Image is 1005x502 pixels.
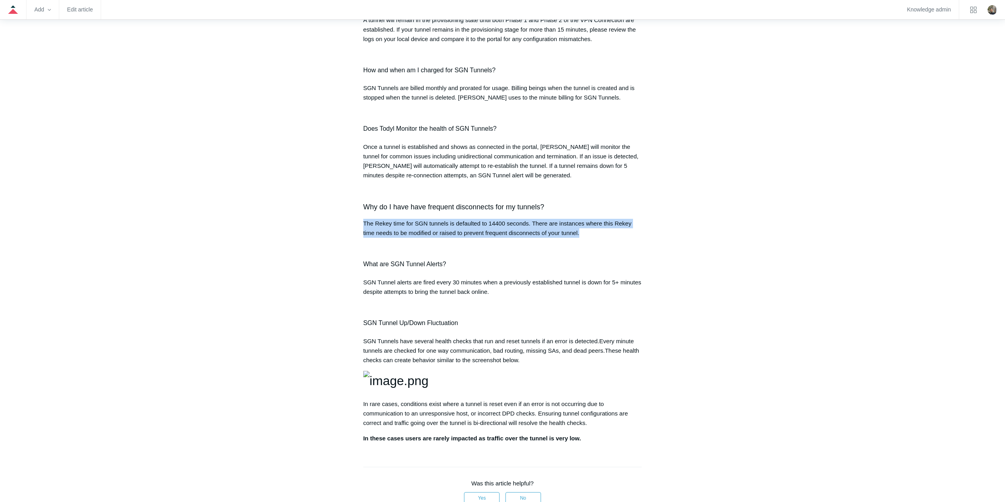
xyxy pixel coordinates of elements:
[363,347,639,363] span: These health checks can create behavior similar to the screenshot below.
[363,261,446,267] span: What are SGN Tunnel Alerts?
[363,400,628,426] span: In rare cases, conditions exist where a tunnel is reset even if an error is not occurring due to ...
[363,371,428,391] img: image.png
[363,219,642,238] p: The Rekey time for SGN tunnels is defaulted to 14400 seconds. There are instances where this Reke...
[472,480,534,487] span: Was this article helpful?
[363,338,599,344] span: SGN Tunnels have several health checks that run and reset tunnels if an error is detected.
[363,125,497,132] span: Does Todyl Monitor the health of SGN Tunnels?
[363,85,635,101] span: SGN Tunnels are billed monthly and prorated for usage. Billing beings when the tunnel is created ...
[988,5,997,15] img: user avatar
[363,318,642,328] h4: SGN Tunnel Up/Down Fluctuation
[34,8,51,12] zd-hc-trigger: Add
[363,203,544,211] span: Why do I have have frequent disconnects for my tunnels?
[363,338,634,354] span: Every minute tunnels are checked for one way communication, bad routing, missing SAs, and dead pe...
[363,143,639,179] span: Once a tunnel is established and shows as connected in the portal, [PERSON_NAME] will monitor the...
[363,17,636,42] span: A tunnel will remain in the provisioning state until both Phase 1 and Phase 2 of the VPN Connecti...
[363,435,581,442] strong: In these cases users are rarely impacted as traffic over the tunnel is very low.
[67,8,93,12] a: Edit article
[907,8,951,12] a: Knowledge admin
[363,67,496,73] span: How and when am I charged for SGN Tunnels?
[988,5,997,15] zd-hc-trigger: Click your profile icon to open the profile menu
[363,279,641,295] span: SGN Tunnel alerts are fired every 30 minutes when a previously established tunnel is down for 5+ ...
